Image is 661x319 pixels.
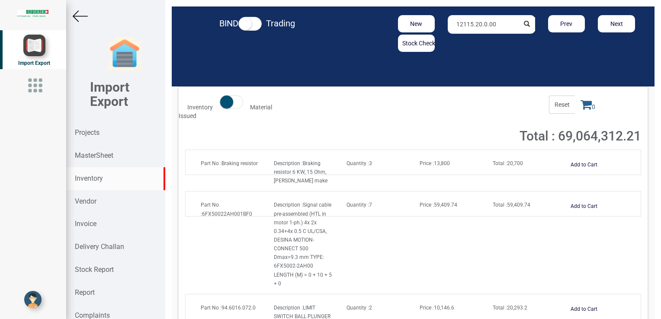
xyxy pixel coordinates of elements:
strong: Part No : [201,160,221,166]
span: Braking resistor 6 KW, 15 Ohm, [PERSON_NAME] make [274,160,327,184]
strong: MasterSheet [75,151,113,159]
strong: BIND [219,18,238,29]
strong: Invoice [75,220,96,228]
strong: Report [75,288,95,297]
strong: Total : [493,305,507,311]
button: Prev [548,15,585,32]
button: New [398,15,435,32]
span: 7 [347,202,372,208]
strong: Total : [493,160,507,166]
span: Signal cable pre-assembled (HTL in motor 1-ph.) 4x 2x 0.34+4x 0.5 C UL/CSA, DESINA MOTION-CONNECT... [274,202,332,286]
span: 3 [347,160,372,166]
strong: Total : [493,202,507,208]
span: 0 [575,96,601,114]
button: Add to Cart [565,159,603,171]
button: Stock Check [398,35,435,52]
button: Add to Cart [565,303,603,316]
strong: Stock Report [75,265,114,274]
strong: Projects [75,128,99,137]
b: Import Export [90,80,129,109]
img: garage-closed.png [107,37,142,71]
strong: Price : [420,305,434,311]
input: Search by product [448,15,519,34]
strong: Part No : [201,202,219,217]
span: 20,700 [493,160,523,166]
span: 20,293.2 [493,305,527,311]
strong: Quantity : [347,202,369,208]
span: 94.6016.072.0 [201,305,256,311]
button: Next [598,15,635,32]
strong: Inventory [187,104,213,111]
span: 10,146.6 [420,305,454,311]
strong: Quantity : [347,305,369,311]
span: Reset [549,96,575,114]
strong: Description : [274,160,303,166]
h2: Total : 69,064,312.21 [500,129,641,143]
span: 2 [347,305,372,311]
strong: Inventory [75,174,103,182]
strong: Price : [420,202,434,208]
button: Add to Cart [565,200,603,213]
strong: Delivery Challan [75,242,124,251]
span: Braking resistor [201,160,258,166]
span: Import Export [18,60,50,66]
span: 13,800 [420,160,450,166]
strong: Description : [274,202,303,208]
span: 6FX50022AH001BF0 [201,202,252,217]
strong: Price : [420,160,434,166]
span: 59,409.74 [493,202,530,208]
strong: Part No : [201,305,221,311]
strong: Quantity : [347,160,369,166]
strong: Trading [266,18,295,29]
span: 59,409.74 [420,202,457,208]
strong: Vendor [75,197,96,205]
strong: Description : [274,305,303,311]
